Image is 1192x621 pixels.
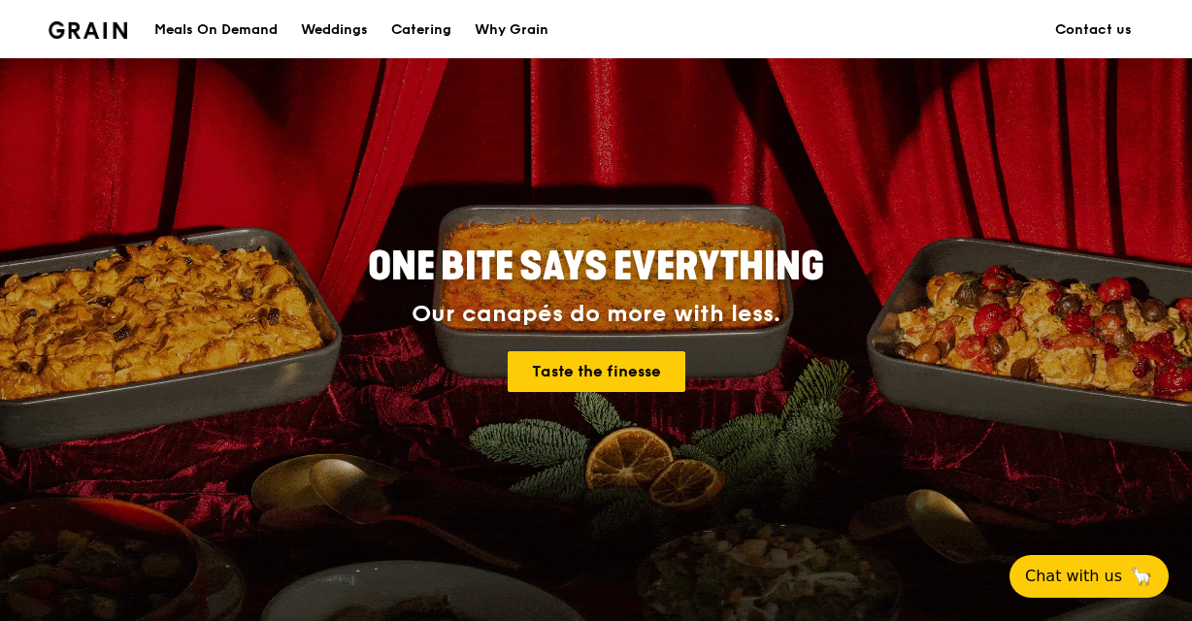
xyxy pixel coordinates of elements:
a: Why Grain [463,1,560,59]
div: Catering [391,1,451,59]
a: Catering [380,1,463,59]
div: Weddings [301,1,368,59]
button: Chat with us🦙 [1010,555,1169,598]
a: Taste the finesse [508,351,685,392]
img: Grain [49,21,127,39]
div: Why Grain [475,1,548,59]
div: Meals On Demand [154,1,278,59]
div: Our canapés do more with less. [247,301,945,328]
span: Chat with us [1025,565,1122,588]
span: ONE BITE SAYS EVERYTHING [368,244,824,290]
span: 🦙 [1130,565,1153,588]
a: Weddings [289,1,380,59]
a: Contact us [1043,1,1143,59]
